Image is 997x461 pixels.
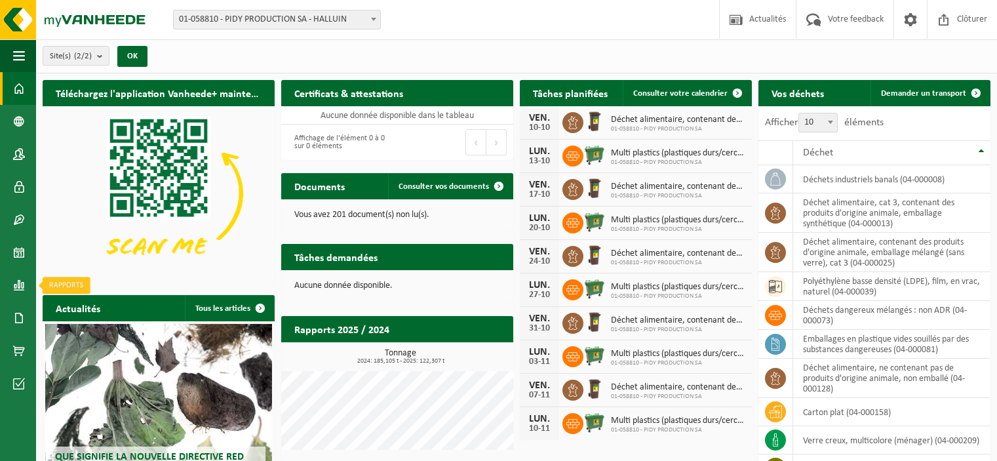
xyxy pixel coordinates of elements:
[803,148,833,158] span: Déchet
[486,129,507,155] button: Next
[43,295,113,321] h2: Actualités
[526,190,553,199] div: 17-10
[793,233,990,272] td: déchet alimentaire, contenant des produits d'origine animale, emballage mélangé (sans verre), cat...
[793,165,990,193] td: déchets industriels banals (04-000008)
[611,326,745,334] span: 01-058810 - PIDY PRODUCTION SA
[611,382,745,393] span: Déchet alimentaire, contenant des produits d'origine animale, emballage mélangé ...
[388,173,512,199] a: Consulter vos documents
[288,349,513,365] h3: Tonnage
[611,226,745,233] span: 01-058810 - PIDY PRODUCTION SA
[399,342,512,368] a: Consulter les rapports
[281,316,402,342] h2: Rapports 2025 / 2024
[799,113,837,132] span: 10
[881,89,966,98] span: Demander un transport
[526,324,553,333] div: 31-10
[526,146,553,157] div: LUN.
[185,295,273,321] a: Tous les articles
[611,115,745,125] span: Déchet alimentaire, contenant des produits d'origine animale, emballage mélangé ...
[526,357,553,367] div: 03-11
[50,47,92,66] span: Site(s)
[526,247,553,257] div: VEN.
[294,210,500,220] p: Vous avez 201 document(s) non lu(s).
[526,414,553,424] div: LUN.
[611,249,745,259] span: Déchet alimentaire, contenant des produits d'origine animale, emballage mélangé ...
[611,182,745,192] span: Déchet alimentaire, contenant des produits d'origine animale, emballage mélangé ...
[526,213,553,224] div: LUN.
[526,280,553,291] div: LUN.
[520,80,621,106] h2: Tâches planifiées
[793,359,990,398] td: déchet alimentaire, ne contenant pas de produits d'origine animale, non emballé (04-000128)
[611,125,745,133] span: 01-058810 - PIDY PRODUCTION SA
[583,110,606,132] img: WB-0240-HPE-BN-01
[611,359,745,367] span: 01-058810 - PIDY PRODUCTION SA
[526,380,553,391] div: VEN.
[281,106,513,125] td: Aucune donnée disponible dans le tableau
[281,244,391,270] h2: Tâches demandées
[281,173,358,199] h2: Documents
[611,282,745,292] span: Multi plastics (plastiques durs/cerclages/eps/film naturel/film mélange/pmc)
[793,426,990,454] td: verre creux, multicolore (ménager) (04-000209)
[74,52,92,60] count: (2/2)
[526,123,553,132] div: 10-10
[623,80,751,106] a: Consulter votre calendrier
[870,80,989,106] a: Demander un transport
[765,117,884,128] label: Afficher éléments
[583,311,606,333] img: WB-0240-HPE-BN-01
[288,128,391,157] div: Affichage de l'élément 0 à 0 sur 0 éléments
[281,80,416,106] h2: Certificats & attestations
[174,10,380,29] span: 01-058810 - PIDY PRODUCTION SA - HALLUIN
[173,10,381,30] span: 01-058810 - PIDY PRODUCTION SA - HALLUIN
[526,313,553,324] div: VEN.
[43,80,275,106] h2: Téléchargez l'application Vanheede+ maintenant!
[611,159,745,167] span: 01-058810 - PIDY PRODUCTION SA
[583,277,606,300] img: WB-0660-HPE-GN-01
[611,426,745,434] span: 01-058810 - PIDY PRODUCTION SA
[583,378,606,400] img: WB-0240-HPE-BN-01
[633,89,728,98] span: Consulter votre calendrier
[583,210,606,233] img: WB-0660-HPE-GN-01
[611,393,745,401] span: 01-058810 - PIDY PRODUCTION SA
[526,347,553,357] div: LUN.
[793,398,990,426] td: carton plat (04-000158)
[758,80,837,106] h2: Vos déchets
[611,315,745,326] span: Déchet alimentaire, contenant des produits d'origine animale, emballage mélangé ...
[43,46,109,66] button: Site(s)(2/2)
[583,344,606,367] img: WB-0660-HPE-GN-01
[526,291,553,300] div: 27-10
[798,113,838,132] span: 10
[43,106,275,281] img: Download de VHEPlus App
[793,272,990,301] td: polyéthylène basse densité (LDPE), film, en vrac, naturel (04-000039)
[611,416,745,426] span: Multi plastics (plastiques durs/cerclages/eps/film naturel/film mélange/pmc)
[465,129,486,155] button: Previous
[526,180,553,190] div: VEN.
[526,157,553,166] div: 13-10
[526,257,553,266] div: 24-10
[117,46,147,67] button: OK
[611,259,745,267] span: 01-058810 - PIDY PRODUCTION SA
[294,281,500,291] p: Aucune donnée disponible.
[611,192,745,200] span: 01-058810 - PIDY PRODUCTION SA
[611,215,745,226] span: Multi plastics (plastiques durs/cerclages/eps/film naturel/film mélange/pmc)
[583,411,606,433] img: WB-0660-HPE-GN-01
[611,148,745,159] span: Multi plastics (plastiques durs/cerclages/eps/film naturel/film mélange/pmc)
[793,193,990,233] td: déchet alimentaire, cat 3, contenant des produits d'origine animale, emballage synthétique (04-00...
[793,301,990,330] td: déchets dangereux mélangés : non ADR (04-000073)
[526,224,553,233] div: 20-10
[399,182,489,191] span: Consulter vos documents
[526,113,553,123] div: VEN.
[793,330,990,359] td: emballages en plastique vides souillés par des substances dangereuses (04-000081)
[288,358,513,365] span: 2024: 185,105 t - 2025: 122,307 t
[611,349,745,359] span: Multi plastics (plastiques durs/cerclages/eps/film naturel/film mélange/pmc)
[583,144,606,166] img: WB-0660-HPE-GN-01
[611,292,745,300] span: 01-058810 - PIDY PRODUCTION SA
[583,244,606,266] img: WB-0240-HPE-BN-01
[583,177,606,199] img: WB-0240-HPE-BN-01
[526,424,553,433] div: 10-11
[526,391,553,400] div: 07-11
